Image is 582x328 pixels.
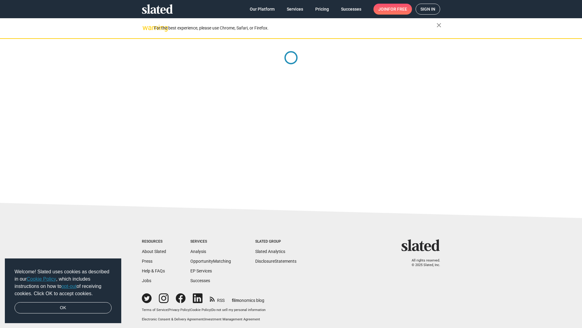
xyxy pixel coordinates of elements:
[190,239,231,244] div: Services
[169,308,189,312] a: Privacy Policy
[142,268,165,273] a: Help & FAQs
[255,249,285,254] a: Slated Analytics
[336,4,366,15] a: Successes
[5,258,121,323] div: cookieconsent
[378,4,407,15] span: Join
[204,317,205,321] span: |
[210,294,225,303] a: RSS
[190,249,206,254] a: Analysis
[250,4,275,15] span: Our Platform
[142,24,150,31] mat-icon: warning
[27,276,56,282] a: Cookie Policy
[205,317,260,321] a: Investment Management Agreement
[255,259,296,264] a: DisclosureStatements
[232,293,264,303] a: filmonomics blog
[310,4,334,15] a: Pricing
[212,308,266,313] button: Do not sell my personal information
[255,239,296,244] div: Slated Group
[211,308,212,312] span: |
[154,24,436,32] div: For the best experience, please use Chrome, Safari, or Firefox.
[142,259,152,264] a: Press
[405,258,440,267] p: All rights reserved. © 2025 Slated, Inc.
[190,268,212,273] a: EP Services
[189,308,190,312] span: |
[420,4,435,14] span: Sign in
[190,259,231,264] a: OpportunityMatching
[435,22,443,29] mat-icon: close
[62,284,77,289] a: opt-out
[232,298,239,303] span: film
[416,4,440,15] a: Sign in
[315,4,329,15] span: Pricing
[190,308,211,312] a: Cookie Policy
[15,302,112,314] a: dismiss cookie message
[142,317,204,321] a: Electronic Consent & Delivery Agreement
[373,4,412,15] a: Joinfor free
[142,239,166,244] div: Resources
[142,249,166,254] a: About Slated
[287,4,303,15] span: Services
[341,4,361,15] span: Successes
[15,268,112,297] span: Welcome! Slated uses cookies as described in our , which includes instructions on how to of recei...
[168,308,169,312] span: |
[282,4,308,15] a: Services
[388,4,407,15] span: for free
[245,4,279,15] a: Our Platform
[142,308,168,312] a: Terms of Service
[142,278,151,283] a: Jobs
[190,278,210,283] a: Successes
